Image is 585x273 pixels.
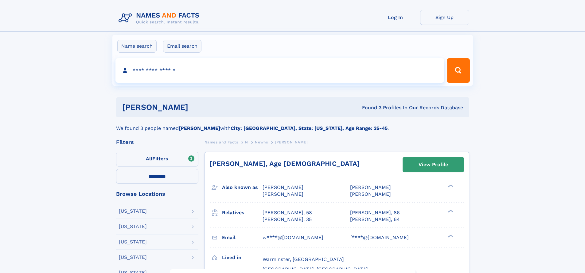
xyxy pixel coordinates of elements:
[275,140,308,144] span: [PERSON_NAME]
[255,138,268,146] a: Newns
[163,40,201,53] label: Email search
[179,125,220,131] b: [PERSON_NAME]
[222,182,263,193] h3: Also known as
[119,255,147,260] div: [US_STATE]
[146,156,152,162] span: All
[350,209,400,216] a: [PERSON_NAME], 86
[447,234,454,238] div: ❯
[231,125,388,131] b: City: [GEOGRAPHIC_DATA], State: [US_STATE], Age Range: 35-45
[447,184,454,188] div: ❯
[116,10,205,26] img: Logo Names and Facts
[350,184,391,190] span: [PERSON_NAME]
[420,10,469,25] a: Sign Up
[119,224,147,229] div: [US_STATE]
[116,191,198,197] div: Browse Locations
[222,252,263,263] h3: Lived in
[245,140,248,144] span: N
[403,157,464,172] a: View Profile
[447,209,454,213] div: ❯
[119,239,147,244] div: [US_STATE]
[350,191,391,197] span: [PERSON_NAME]
[255,140,268,144] span: Newns
[116,139,198,145] div: Filters
[447,58,470,83] button: Search Button
[263,184,303,190] span: [PERSON_NAME]
[350,216,400,223] a: [PERSON_NAME], 64
[205,138,238,146] a: Names and Facts
[371,10,420,25] a: Log In
[275,104,463,111] div: Found 3 Profiles In Our Records Database
[222,232,263,243] h3: Email
[245,138,248,146] a: N
[263,191,303,197] span: [PERSON_NAME]
[122,103,275,111] h1: [PERSON_NAME]
[210,160,360,167] a: [PERSON_NAME], Age [DEMOGRAPHIC_DATA]
[222,207,263,218] h3: Relatives
[116,117,469,132] div: We found 3 people named with .
[263,209,312,216] a: [PERSON_NAME], 58
[263,266,368,272] span: [GEOGRAPHIC_DATA], [GEOGRAPHIC_DATA]
[419,158,448,172] div: View Profile
[263,216,312,223] a: [PERSON_NAME], 35
[263,256,344,262] span: Warminster, [GEOGRAPHIC_DATA]
[116,152,198,167] label: Filters
[115,58,444,83] input: search input
[117,40,157,53] label: Name search
[119,209,147,214] div: [US_STATE]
